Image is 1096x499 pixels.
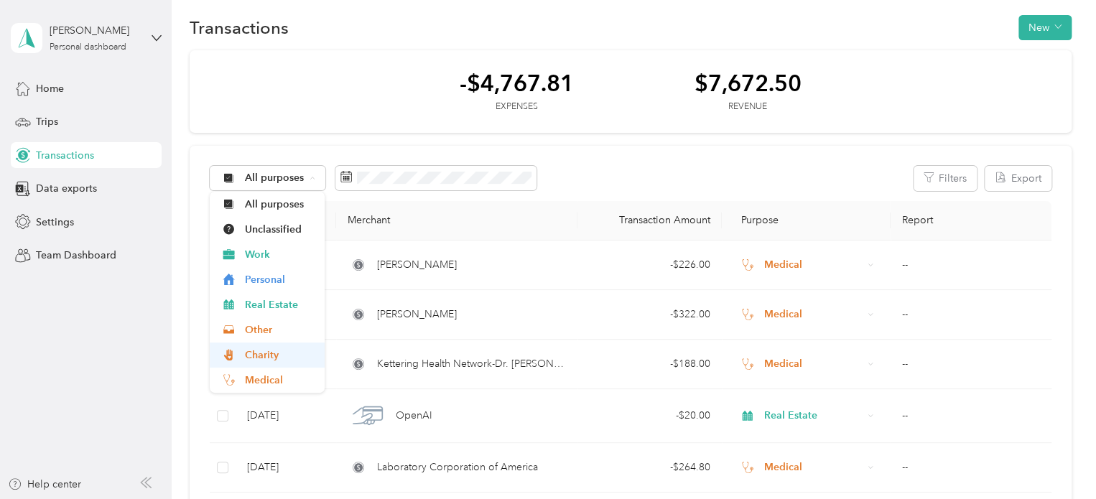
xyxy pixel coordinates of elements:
[36,248,116,263] span: Team Dashboard
[50,23,139,38] div: [PERSON_NAME]
[733,214,779,226] span: Purpose
[460,101,574,113] div: Expenses
[36,114,58,129] span: Trips
[891,340,1051,389] td: --
[36,215,74,230] span: Settings
[589,460,710,475] div: - $264.80
[396,408,432,424] span: OpenAI
[235,389,336,443] td: [DATE]
[190,20,289,35] h1: Transactions
[764,408,863,424] span: Real Estate
[589,307,710,322] div: - $322.00
[891,290,1051,340] td: --
[353,401,383,431] img: OpenAI
[764,307,863,322] span: Medical
[891,201,1051,241] th: Report
[891,241,1051,290] td: --
[460,70,574,95] div: -$4,767.81
[377,307,457,322] span: [PERSON_NAME]
[245,373,315,388] span: Medical
[336,201,577,241] th: Merchant
[245,297,315,312] span: Real Estate
[914,166,977,191] button: Filters
[695,101,802,113] div: Revenue
[8,477,81,492] button: Help center
[50,43,126,52] div: Personal dashboard
[891,443,1051,493] td: --
[764,356,863,372] span: Medical
[985,166,1051,191] button: Export
[577,201,722,241] th: Transaction Amount
[235,443,336,493] td: [DATE]
[891,389,1051,443] td: --
[1018,15,1072,40] button: New
[589,408,710,424] div: - $20.00
[764,460,863,475] span: Medical
[695,70,802,95] div: $7,672.50
[245,272,315,287] span: Personal
[245,222,315,237] span: Unclassified
[36,81,64,96] span: Home
[245,197,315,212] span: All purposes
[36,148,94,163] span: Transactions
[245,247,315,262] span: Work
[1016,419,1096,499] iframe: Everlance-gr Chat Button Frame
[377,460,538,475] span: Laboratory Corporation of America
[377,356,566,372] span: Kettering Health Network-Dr. [PERSON_NAME]
[589,257,710,273] div: - $226.00
[377,257,457,273] span: [PERSON_NAME]
[245,322,315,337] span: Other
[245,348,315,363] span: Charity
[245,173,305,183] span: All purposes
[36,181,97,196] span: Data exports
[589,356,710,372] div: - $188.00
[764,257,863,273] span: Medical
